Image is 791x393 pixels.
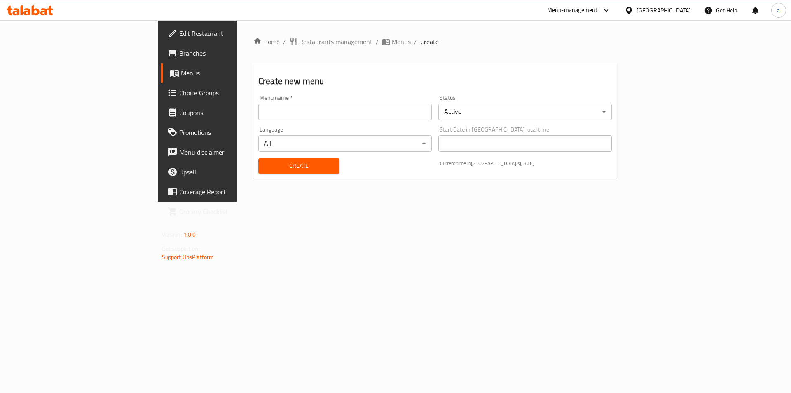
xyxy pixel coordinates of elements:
a: Support.OpsPlatform [162,252,214,262]
a: Menus [382,37,411,47]
a: Coupons [161,103,290,122]
span: Edit Restaurant [179,28,283,38]
a: Menu disclaimer [161,142,290,162]
span: Upsell [179,167,283,177]
span: Branches [179,48,283,58]
span: Version: [162,229,182,240]
span: Restaurants management [299,37,372,47]
span: Create [265,161,333,171]
li: / [376,37,379,47]
div: Active [438,104,612,120]
span: a [777,6,780,15]
div: Menu-management [547,5,598,15]
h2: Create new menu [258,75,612,87]
a: Menus [161,63,290,83]
span: Get support on: [162,243,200,254]
a: Grocery Checklist [161,202,290,221]
a: Coverage Report [161,182,290,202]
li: / [414,37,417,47]
span: Promotions [179,127,283,137]
span: Coverage Report [179,187,283,197]
a: Choice Groups [161,83,290,103]
span: Menus [181,68,283,78]
button: Create [258,158,339,174]
span: Create [420,37,439,47]
a: Branches [161,43,290,63]
a: Restaurants management [289,37,372,47]
div: All [258,135,432,152]
span: 1.0.0 [183,229,196,240]
div: [GEOGRAPHIC_DATA] [637,6,691,15]
input: Please enter Menu name [258,104,432,120]
span: Menus [392,37,411,47]
a: Upsell [161,162,290,182]
a: Promotions [161,122,290,142]
span: Coupons [179,108,283,118]
p: Current time in [GEOGRAPHIC_DATA] is [DATE] [440,160,612,167]
nav: breadcrumb [253,37,617,47]
span: Menu disclaimer [179,147,283,157]
a: Edit Restaurant [161,24,290,43]
span: Grocery Checklist [179,207,283,217]
span: Choice Groups [179,88,283,98]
